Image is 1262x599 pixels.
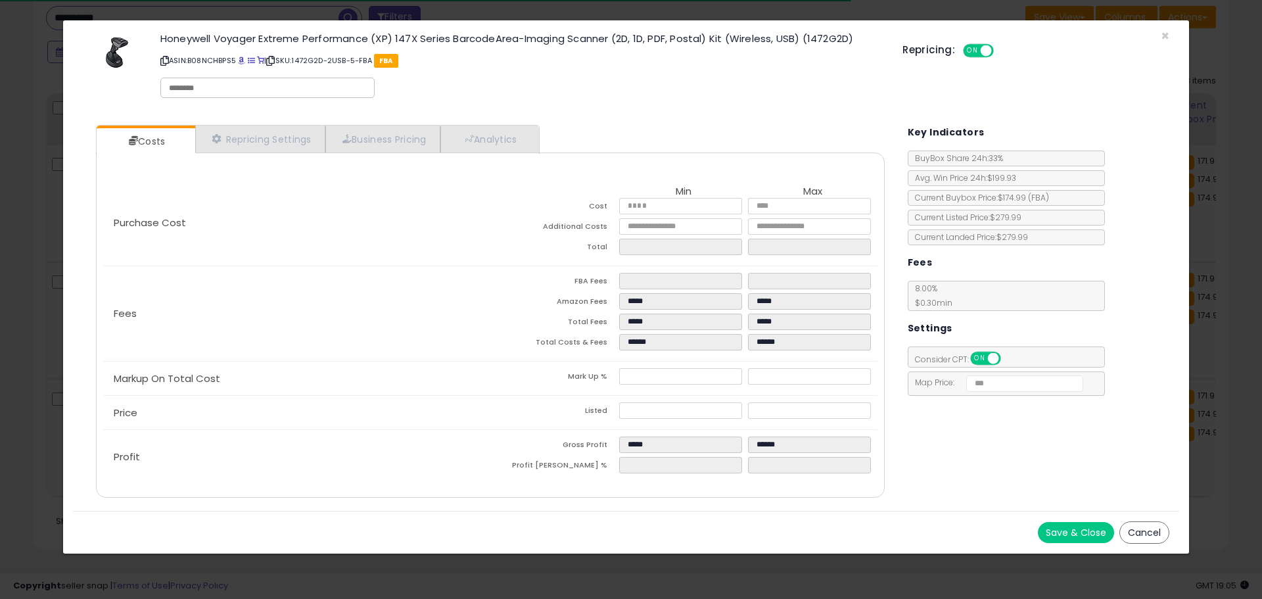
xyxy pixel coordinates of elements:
[908,320,952,337] h5: Settings
[908,153,1003,164] span: BuyBox Share 24h: 33%
[992,45,1013,57] span: OFF
[103,452,490,462] p: Profit
[103,308,490,319] p: Fees
[908,354,1018,365] span: Consider CPT:
[490,334,619,354] td: Total Costs & Fees
[257,55,264,66] a: Your listing only
[1161,26,1169,45] span: ×
[748,186,877,198] th: Max
[908,124,985,141] h5: Key Indicators
[908,192,1049,203] span: Current Buybox Price:
[490,402,619,423] td: Listed
[964,45,981,57] span: ON
[490,198,619,218] td: Cost
[1028,192,1049,203] span: ( FBA )
[1119,521,1169,544] button: Cancel
[160,34,883,43] h3: Honeywell Voyager Extreme Performance (XP) 147X Series BarcodeArea-Imaging Scanner (2D, 1D, PDF, ...
[440,126,538,153] a: Analytics
[971,353,988,364] span: ON
[103,218,490,228] p: Purchase Cost
[908,283,952,308] span: 8.00 %
[908,212,1021,223] span: Current Listed Price: $279.99
[490,239,619,259] td: Total
[902,45,955,55] h5: Repricing:
[908,172,1016,183] span: Avg. Win Price 24h: $199.93
[97,128,194,155] a: Costs
[160,50,883,71] p: ASIN: B08NCHBPS5 | SKU: 1472G2D-2USB-5-FBA
[325,126,440,153] a: Business Pricing
[1038,522,1114,543] button: Save & Close
[908,254,933,271] h5: Fees
[490,314,619,334] td: Total Fees
[490,218,619,239] td: Additional Costs
[908,231,1028,243] span: Current Landed Price: $279.99
[195,126,325,153] a: Repricing Settings
[490,293,619,314] td: Amazon Fees
[238,55,245,66] a: BuyBox page
[998,353,1019,364] span: OFF
[490,273,619,293] td: FBA Fees
[97,34,137,73] img: 31dj2m+RVoL._SL60_.jpg
[103,373,490,384] p: Markup On Total Cost
[619,186,748,198] th: Min
[908,297,952,308] span: $0.30 min
[490,457,619,477] td: Profit [PERSON_NAME] %
[908,377,1084,388] span: Map Price:
[490,437,619,457] td: Gross Profit
[248,55,255,66] a: All offer listings
[103,408,490,418] p: Price
[998,192,1049,203] span: $174.99
[490,368,619,389] td: Mark Up %
[374,54,398,68] span: FBA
